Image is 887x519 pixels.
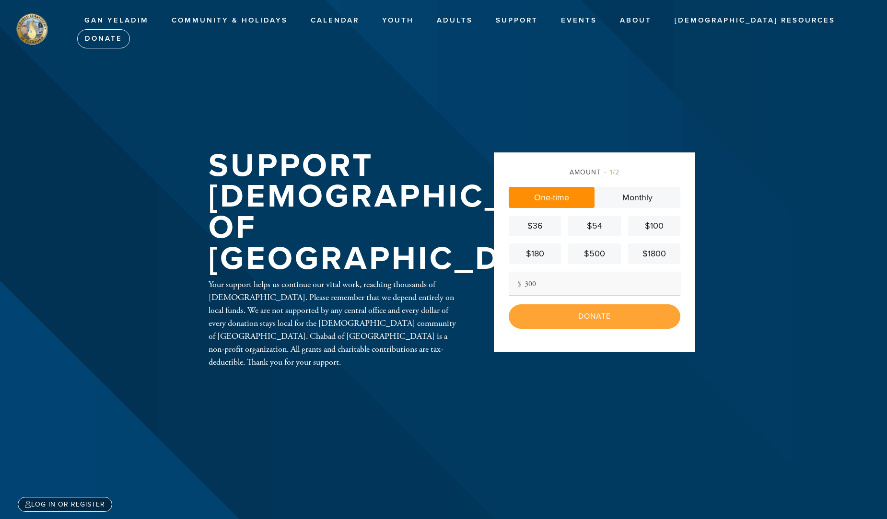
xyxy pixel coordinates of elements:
a: $36 [509,216,561,236]
input: Other amount [509,272,680,296]
div: Your support helps us continue our vital work, reaching thousands of [DEMOGRAPHIC_DATA]. Please r... [209,278,463,369]
a: Log in or register [18,497,112,512]
div: $54 [572,219,617,232]
div: Amount [509,167,680,177]
span: 1 [610,168,613,176]
div: $180 [513,247,557,260]
img: stamford%20logo.png [14,12,49,46]
a: Youth [375,12,421,30]
a: Donate [77,29,130,48]
a: $1800 [628,243,680,264]
a: $100 [628,216,680,236]
a: Events [554,12,604,30]
a: [DEMOGRAPHIC_DATA] Resources [667,12,842,30]
a: Gan Yeladim [77,12,156,30]
a: $180 [509,243,561,264]
span: /2 [604,168,619,176]
h1: Support [DEMOGRAPHIC_DATA] of [GEOGRAPHIC_DATA] [209,150,609,274]
a: $54 [568,216,620,236]
a: One-time [509,187,595,208]
a: Calendar [303,12,366,30]
a: Support [489,12,545,30]
a: $500 [568,243,620,264]
a: Monthly [595,187,680,208]
div: $500 [572,247,617,260]
div: $100 [632,219,677,232]
div: $36 [513,219,557,232]
div: $1800 [632,247,677,260]
a: Community & Holidays [164,12,295,30]
a: Adults [430,12,480,30]
a: About [613,12,659,30]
